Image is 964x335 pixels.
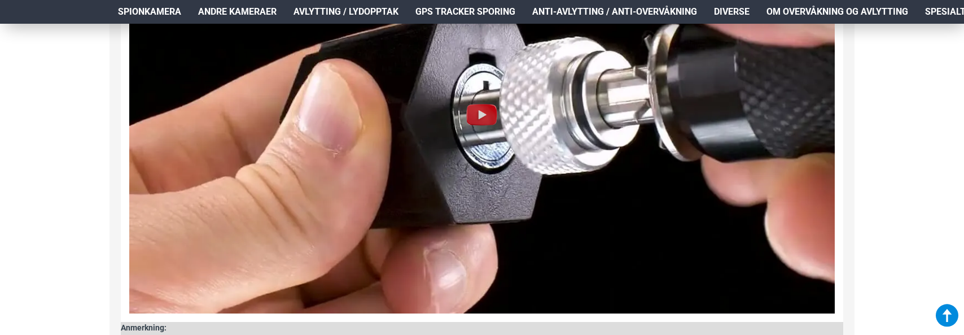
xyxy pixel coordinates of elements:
span: Spionkamera [118,5,181,19]
div: Anmerkning: [121,322,553,334]
img: Play Video [464,97,500,133]
span: Avlytting / Lydopptak [293,5,398,19]
span: Andre kameraer [198,5,277,19]
span: Om overvåkning og avlytting [766,5,908,19]
span: GPS Tracker Sporing [415,5,515,19]
span: Anti-avlytting / Anti-overvåkning [532,5,697,19]
span: Diverse [714,5,750,19]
